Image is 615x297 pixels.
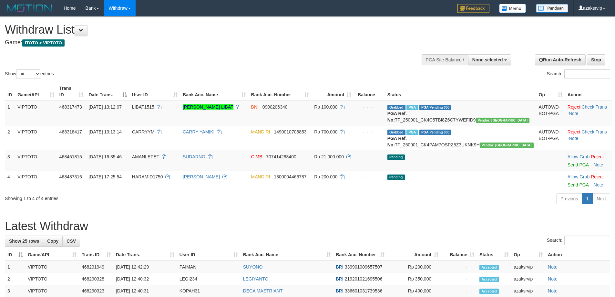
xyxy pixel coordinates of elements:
td: TF_250901_CK4C5TBI8Z6C7YWEFID9 [385,101,536,126]
span: ITOTO > VIPTOTO [22,39,65,47]
td: 468290323 [79,285,113,297]
td: AUTOWD-BOT-PGA [536,126,565,151]
span: · [568,174,591,179]
td: Rp 400,000 [387,285,441,297]
span: Copy 1490010706853 to clipboard [274,129,306,134]
th: Amount: activate to sort column ascending [387,249,441,261]
td: 4 [5,171,15,191]
td: VIPTOTO [25,261,79,273]
td: - [441,261,477,273]
img: panduan.png [536,4,568,13]
td: 1 [5,101,15,126]
td: Rp 200,000 [387,261,441,273]
span: BRI [336,288,343,293]
td: VIPTOTO [15,151,57,171]
a: Note [569,136,579,141]
a: Allow Grab [568,174,589,179]
td: 3 [5,285,25,297]
span: Accepted [479,289,499,294]
a: Reject [568,104,580,110]
span: Rp 100.000 [314,104,337,110]
th: Bank Acc. Name: activate to sort column ascending [241,249,333,261]
a: [PERSON_NAME] [183,174,220,179]
td: LEGI234 [177,273,241,285]
span: PGA Pending [419,105,452,110]
a: Reject [591,174,604,179]
a: Note [569,111,579,116]
span: 468487316 [59,174,82,179]
label: Search: [547,236,610,245]
div: Showing 1 to 4 of 4 entries [5,193,251,202]
td: azaksrvip [511,261,545,273]
span: Copy 707414263400 to clipboard [266,154,296,159]
a: Note [548,264,558,270]
div: - - - [356,129,382,135]
span: Copy 336601031739536 to clipboard [345,288,383,293]
span: CSV [67,239,76,244]
th: Amount: activate to sort column ascending [312,82,354,101]
th: User ID: activate to sort column ascending [129,82,180,101]
span: [DATE] 17:25:54 [88,174,121,179]
span: Grabbed [387,130,405,135]
td: - [441,273,477,285]
input: Search: [564,236,610,245]
span: [DATE] 16:35:46 [88,154,121,159]
span: Copy [47,239,58,244]
td: AUTOWD-BOT-PGA [536,101,565,126]
span: Grabbed [387,105,405,110]
td: Rp 350,000 [387,273,441,285]
td: · · [565,101,612,126]
td: · [565,151,612,171]
th: Status: activate to sort column ascending [477,249,511,261]
th: Action [565,82,612,101]
th: Date Trans.: activate to sort column descending [86,82,129,101]
td: 2 [5,273,25,285]
h1: Latest Withdraw [5,220,610,233]
span: Marked by azaksrvip [406,105,418,110]
td: 468291949 [79,261,113,273]
th: Bank Acc. Name: activate to sort column ascending [180,82,249,101]
div: - - - [356,104,382,110]
td: 468290328 [79,273,113,285]
label: Show entries [5,69,54,79]
span: CARRYYM [132,129,155,134]
span: 468318417 [59,129,82,134]
td: 3 [5,151,15,171]
th: Game/API: activate to sort column ascending [25,249,79,261]
td: [DATE] 12:40:32 [113,273,177,285]
th: Game/API: activate to sort column ascending [15,82,57,101]
a: Reject [591,154,604,159]
h4: Game: [5,39,404,46]
span: BNI [251,104,259,110]
div: - - - [356,174,382,180]
span: MANDIRI [251,129,270,134]
th: ID [5,82,15,101]
a: CSV [62,236,80,247]
a: LEGIYANTO [243,276,269,281]
a: Show 25 rows [5,236,43,247]
span: Rp 700.000 [314,129,337,134]
a: Copy [43,236,63,247]
th: Bank Acc. Number: activate to sort column ascending [249,82,312,101]
span: Marked by azaksrvip [406,130,418,135]
th: Date Trans.: activate to sort column ascending [113,249,177,261]
span: BRI [336,276,343,281]
span: Rp 200.000 [314,174,337,179]
a: Note [594,162,603,167]
span: · [568,154,591,159]
img: Feedback.jpg [457,4,489,13]
a: Note [548,288,558,293]
td: KOPAH31 [177,285,241,297]
th: Status [385,82,536,101]
b: PGA Ref. No: [387,136,407,147]
td: - [441,285,477,297]
a: Run Auto-Refresh [535,54,586,65]
a: Next [592,193,610,204]
span: 468451815 [59,154,82,159]
a: Send PGA [568,162,589,167]
span: Vendor URL: https://checkout4.1velocity.biz [476,118,530,123]
span: [DATE] 13:12:07 [88,104,121,110]
span: Pending [387,154,405,160]
select: Showentries [16,69,40,79]
a: DECA MASTRIANT [243,288,283,293]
